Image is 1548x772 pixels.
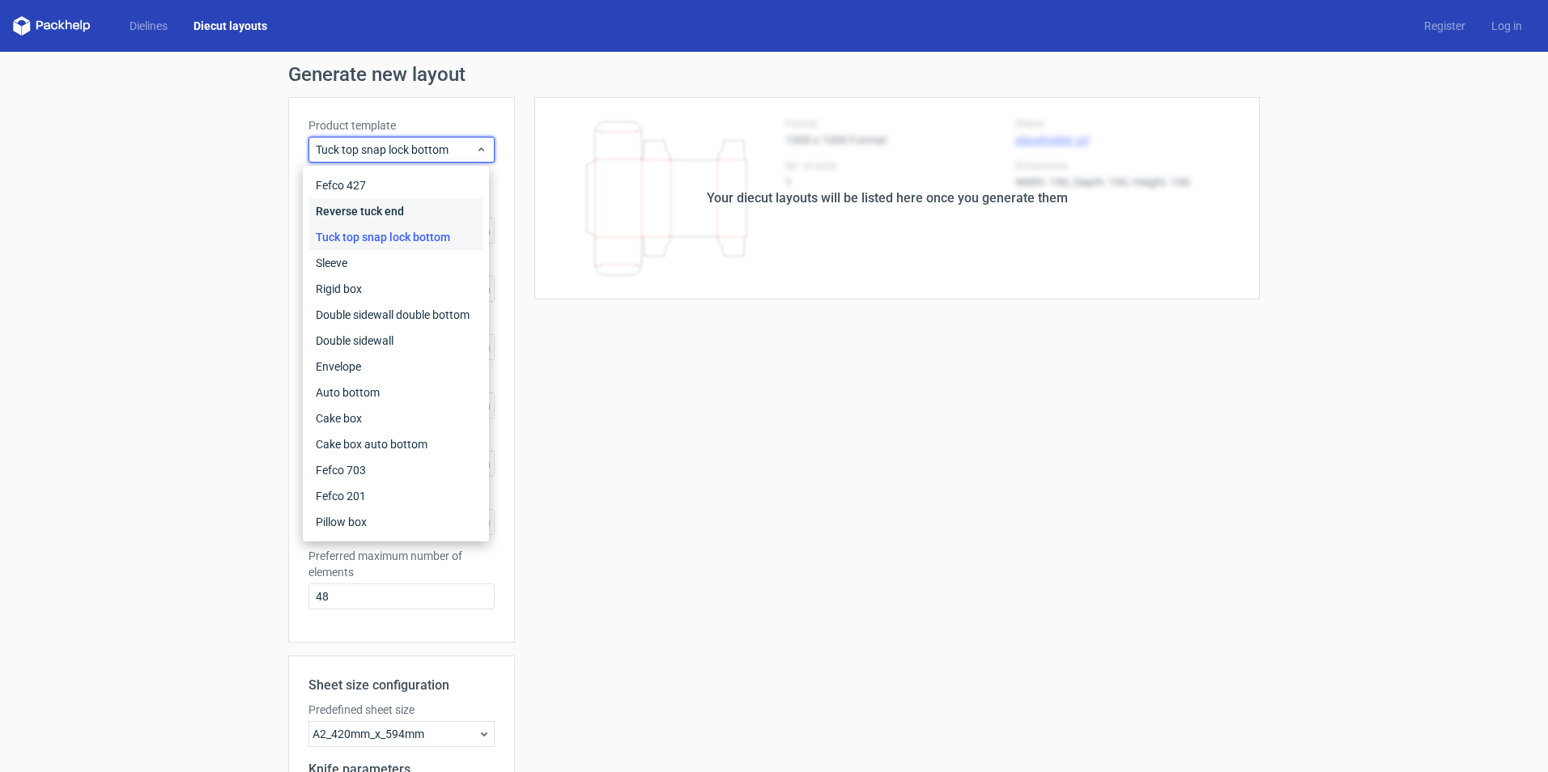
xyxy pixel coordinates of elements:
h2: Sheet size configuration [308,676,495,695]
a: Log in [1478,18,1535,34]
div: Rigid box [309,276,483,302]
div: Cake box [309,405,483,431]
label: Preferred maximum number of elements [308,548,495,580]
div: Auto bottom [309,380,483,405]
div: Double sidewall double bottom [309,302,483,328]
div: Reverse tuck end [309,198,483,224]
div: Sleeve [309,250,483,276]
div: Fefco 427 [309,172,483,198]
div: A2_420mm_x_594mm [308,721,495,747]
a: Dielines [117,18,181,34]
div: Pillow box [309,509,483,535]
h1: Generate new layout [288,65,1260,84]
span: Tuck top snap lock bottom [316,142,475,158]
div: Cake box auto bottom [309,431,483,457]
div: Your diecut layouts will be listed here once you generate them [707,189,1068,208]
label: Predefined sheet size [308,702,495,718]
div: Envelope [309,354,483,380]
a: Register [1411,18,1478,34]
div: Double sidewall [309,328,483,354]
a: Diecut layouts [181,18,280,34]
div: Fefco 703 [309,457,483,483]
div: Fefco 201 [309,483,483,509]
div: Tuck top snap lock bottom [309,224,483,250]
label: Product template [308,117,495,134]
